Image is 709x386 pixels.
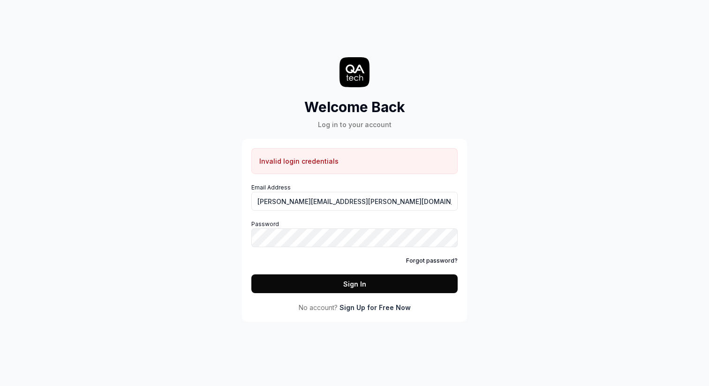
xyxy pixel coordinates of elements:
label: Email Address [251,183,458,211]
label: Password [251,220,458,247]
span: No account? [299,303,338,312]
a: Forgot password? [406,257,458,265]
div: Log in to your account [304,120,405,129]
a: Sign Up for Free Now [339,303,411,312]
p: Invalid login credentials [259,156,339,166]
input: Password [251,228,458,247]
h2: Welcome Back [304,97,405,118]
button: Sign In [251,274,458,293]
input: Email Address [251,192,458,211]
